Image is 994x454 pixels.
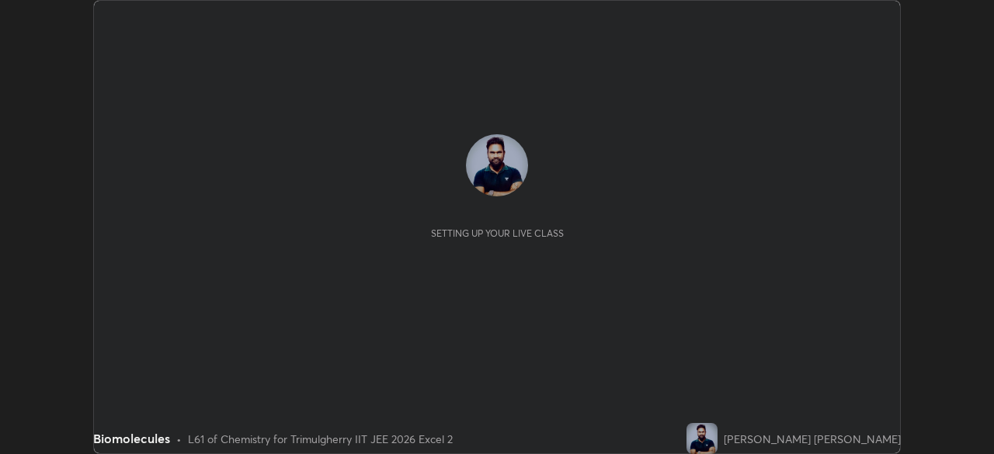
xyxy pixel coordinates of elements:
[466,134,528,196] img: 7de41a6c479e42fd88d8a542358657b1.jpg
[93,429,170,448] div: Biomolecules
[724,431,901,447] div: [PERSON_NAME] [PERSON_NAME]
[188,431,453,447] div: L61 of Chemistry for Trimulgherry IIT JEE 2026 Excel 2
[176,431,182,447] div: •
[686,423,718,454] img: 7de41a6c479e42fd88d8a542358657b1.jpg
[431,227,564,239] div: Setting up your live class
